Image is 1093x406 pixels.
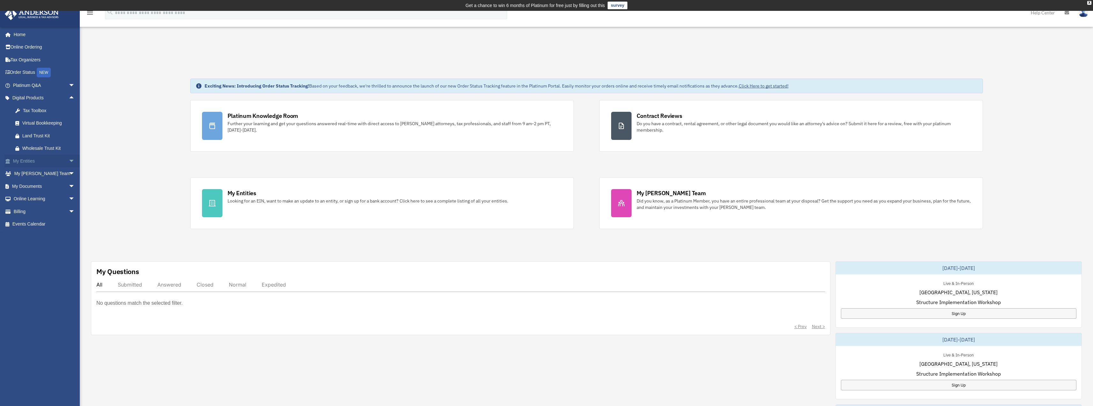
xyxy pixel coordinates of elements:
div: Do you have a contract, rental agreement, or other legal document you would like an attorney's ad... [637,120,971,133]
div: Looking for an EIN, want to make an update to an entity, or sign up for a bank account? Click her... [228,198,508,204]
span: arrow_drop_down [69,155,81,168]
a: Billingarrow_drop_down [4,205,85,218]
a: Sign Up [841,380,1076,390]
a: Tax Organizers [4,53,85,66]
span: Structure Implementation Workshop [916,370,1001,378]
div: [DATE]-[DATE] [836,262,1082,274]
a: Online Learningarrow_drop_down [4,193,85,205]
div: All [96,281,102,288]
i: menu [86,9,94,17]
div: Platinum Knowledge Room [228,112,298,120]
div: My [PERSON_NAME] Team [637,189,706,197]
a: Click Here to get started! [739,83,789,89]
span: arrow_drop_down [69,193,81,206]
div: close [1087,1,1091,5]
span: Structure Implementation Workshop [916,298,1001,306]
a: Sign Up [841,308,1076,319]
div: NEW [37,68,51,77]
div: Did you know, as a Platinum Member, you have an entire professional team at your disposal? Get th... [637,198,971,211]
div: Live & In-Person [938,280,979,286]
div: Land Trust Kit [22,132,77,140]
a: My Entities Looking for an EIN, want to make an update to an entity, or sign up for a bank accoun... [190,177,574,229]
a: menu [86,11,94,17]
div: Expedited [262,281,286,288]
div: Wholesale Trust Kit [22,144,77,152]
span: [GEOGRAPHIC_DATA], [US_STATE] [919,288,998,296]
div: [DATE]-[DATE] [836,333,1082,346]
span: arrow_drop_down [69,180,81,193]
div: Normal [229,281,246,288]
div: Get a chance to win 6 months of Platinum for free just by filling out this [466,2,605,9]
div: Virtual Bookkeeping [22,119,77,127]
div: Closed [197,281,213,288]
a: Online Ordering [4,41,85,54]
div: Submitted [118,281,142,288]
a: My [PERSON_NAME] Teamarrow_drop_down [4,167,85,180]
div: Tax Toolbox [22,107,77,115]
a: My Documentsarrow_drop_down [4,180,85,193]
img: User Pic [1079,8,1088,17]
span: arrow_drop_down [69,79,81,92]
a: Virtual Bookkeeping [9,117,85,130]
p: No questions match the selected filter. [96,299,183,308]
a: Platinum Knowledge Room Further your learning and get your questions answered real-time with dire... [190,100,574,152]
strong: Exciting News: Introducing Order Status Tracking! [205,83,309,89]
div: Further your learning and get your questions answered real-time with direct access to [PERSON_NAM... [228,120,562,133]
div: Based on your feedback, we're thrilled to announce the launch of our new Order Status Tracking fe... [205,83,789,89]
a: Wholesale Trust Kit [9,142,85,155]
span: [GEOGRAPHIC_DATA], [US_STATE] [919,360,998,368]
a: Platinum Q&Aarrow_drop_down [4,79,85,92]
a: Digital Productsarrow_drop_up [4,92,85,104]
a: Events Calendar [4,218,85,231]
img: Anderson Advisors Platinum Portal [3,8,61,20]
div: Live & In-Person [938,351,979,358]
div: Contract Reviews [637,112,682,120]
span: arrow_drop_down [69,167,81,180]
a: survey [608,2,627,9]
a: Home [4,28,81,41]
a: Tax Toolbox [9,104,85,117]
span: arrow_drop_down [69,205,81,218]
a: Contract Reviews Do you have a contract, rental agreement, or other legal document you would like... [599,100,983,152]
a: My Entitiesarrow_drop_down [4,155,85,167]
div: My Questions [96,267,139,276]
a: Land Trust Kit [9,129,85,142]
a: Order StatusNEW [4,66,85,79]
span: arrow_drop_up [69,92,81,105]
div: Answered [157,281,181,288]
a: My [PERSON_NAME] Team Did you know, as a Platinum Member, you have an entire professional team at... [599,177,983,229]
div: My Entities [228,189,256,197]
i: search [107,9,114,16]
